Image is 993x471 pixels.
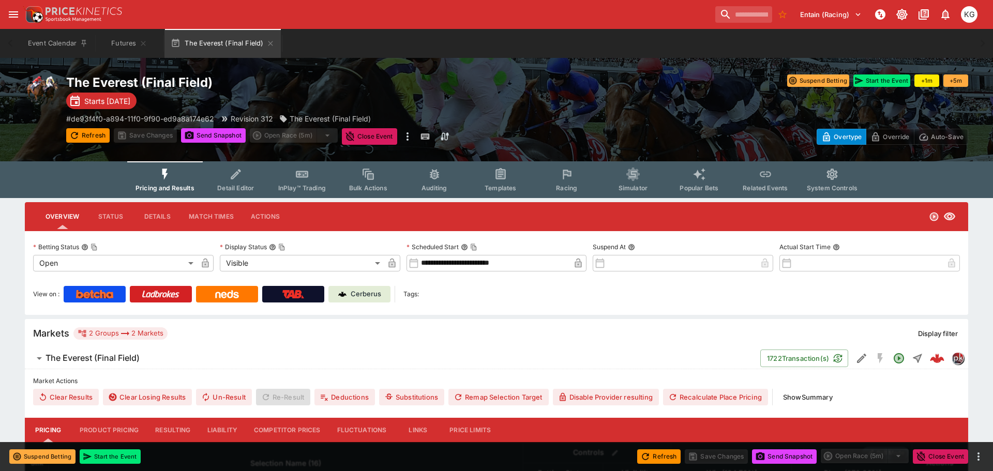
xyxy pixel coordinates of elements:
[930,351,944,366] img: logo-cerberus--red.svg
[246,418,329,443] button: Competitor Prices
[181,128,246,143] button: Send Snapshot
[866,129,914,145] button: Override
[33,286,59,302] label: View on :
[142,290,179,298] img: Ladbrokes
[180,204,242,229] button: Match Times
[952,352,964,364] div: pricekinetics
[379,389,444,405] button: Substitutions
[66,74,517,90] h2: Copy To Clipboard
[794,6,868,23] button: Select Tenant
[147,418,199,443] button: Resulting
[914,129,968,145] button: Auto-Save
[84,96,130,107] p: Starts [DATE]
[553,389,659,405] button: Disable Provider resulting
[231,113,273,124] p: Revision 312
[817,129,866,145] button: Overtype
[103,389,192,405] button: Clear Losing Results
[314,389,375,405] button: Deductions
[4,5,23,24] button: open drawer
[25,348,760,369] button: The Everest (Final Field)
[342,128,397,145] button: Close Event
[908,349,927,368] button: Straight
[619,184,648,192] span: Simulator
[833,244,840,251] button: Actual Start Time
[76,290,113,298] img: Betcha
[22,29,94,58] button: Event Calendar
[278,244,285,251] button: Copy To Clipboard
[774,6,791,23] button: No Bookmarks
[256,389,310,405] span: Re-Result
[943,74,968,87] button: +5m
[33,373,960,389] label: Market Actions
[127,161,866,198] div: Event type filters
[853,74,910,87] button: Start the Event
[871,349,890,368] button: SGM Disabled
[278,184,326,192] span: InPlay™ Trading
[329,418,395,443] button: Fluctuations
[71,418,147,443] button: Product Pricing
[242,204,289,229] button: Actions
[821,449,909,463] div: split button
[282,290,304,298] img: TabNZ
[33,389,99,405] button: Clear Results
[80,449,141,464] button: Start the Event
[871,5,890,24] button: NOT Connected to PK
[927,348,947,369] a: b576875b-30d9-41eb-a613-acd9ebf60176
[199,418,246,443] button: Liability
[220,242,267,251] p: Display Status
[407,242,459,251] p: Scheduled Start
[834,131,862,142] p: Overtype
[217,184,254,192] span: Detail Editor
[269,244,276,251] button: Display StatusCopy To Clipboard
[779,242,831,251] p: Actual Start Time
[628,244,635,251] button: Suspend At
[958,3,981,26] button: Kevin Gutschlag
[777,389,839,405] button: ShowSummary
[912,325,964,342] button: Display filter
[422,184,447,192] span: Auditing
[401,128,414,145] button: more
[883,131,909,142] p: Override
[81,244,88,251] button: Betting StatusCopy To Clipboard
[66,128,110,143] button: Refresh
[91,244,98,251] button: Copy To Clipboard
[817,129,968,145] div: Start From
[470,244,477,251] button: Copy To Clipboard
[78,327,163,340] div: 2 Groups 2 Markets
[220,255,384,271] div: Visible
[33,327,69,339] h5: Markets
[852,349,871,368] button: Edit Detail
[663,389,768,405] button: Recalculate Place Pricing
[914,5,933,24] button: Documentation
[637,449,681,464] button: Refresh
[33,255,197,271] div: Open
[328,286,390,302] a: Cerberus
[403,286,419,302] label: Tags:
[215,290,238,298] img: Neds
[787,74,849,87] button: Suspend Betting
[893,352,905,364] svg: Open
[351,289,381,299] p: Cerberus
[929,211,939,222] svg: Open
[134,204,180,229] button: Details
[290,113,371,124] p: The Everest (Final Field)
[943,210,956,223] svg: Visible
[914,74,939,87] button: +1m
[743,184,788,192] span: Related Events
[913,449,968,464] button: Close Event
[96,29,162,58] button: Futures
[807,184,857,192] span: System Controls
[37,204,87,229] button: Overview
[196,389,251,405] button: Un-Result
[349,184,387,192] span: Bulk Actions
[485,184,516,192] span: Templates
[25,74,58,108] img: horse_racing.png
[952,353,964,364] img: pricekinetics
[936,5,955,24] button: Notifications
[395,418,441,443] button: Links
[23,4,43,25] img: PriceKinetics Logo
[338,290,347,298] img: Cerberus
[250,128,338,143] div: split button
[893,5,911,24] button: Toggle light/dark mode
